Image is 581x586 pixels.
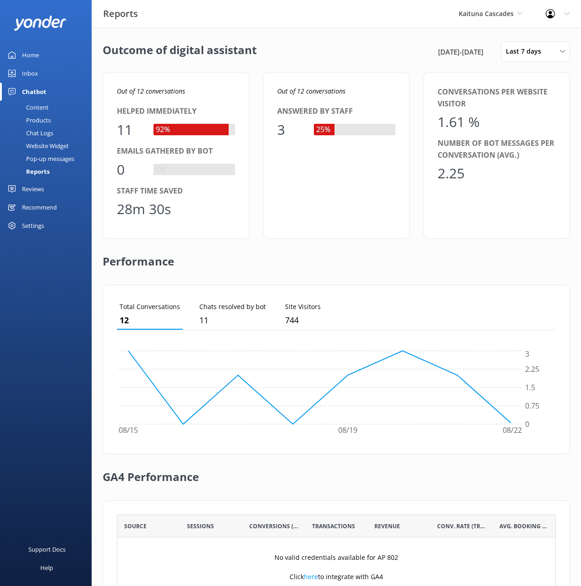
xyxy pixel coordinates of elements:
[499,522,548,531] span: Avg. Booking Value
[5,139,92,152] a: Website Widget
[117,198,171,220] div: 28m 30s
[120,314,180,327] p: 12
[277,105,395,117] div: Answered by staff
[5,127,53,139] div: Chat Logs
[22,216,44,235] div: Settings
[249,522,298,531] span: Conversions (All)
[5,114,51,127] div: Products
[117,119,144,141] div: 11
[290,572,383,582] p: Click to integrate with GA4
[338,426,357,436] tspan: 08/19
[117,145,235,157] div: Emails gathered by bot
[5,165,49,178] div: Reports
[525,401,539,411] tspan: 0.75
[285,314,321,327] p: 744
[117,159,144,181] div: 0
[525,382,535,393] tspan: 1.5
[187,522,214,531] span: Sessions
[312,522,355,531] span: Transactions
[438,138,556,161] div: Number of bot messages per conversation (avg.)
[5,114,92,127] a: Products
[124,522,147,531] span: Source
[117,185,235,197] div: Staff time saved
[274,553,398,563] p: No valid credentials available for AP 802
[459,9,514,18] span: Kaituna Cascades
[28,540,66,558] div: Support Docs
[119,426,138,436] tspan: 08/15
[438,86,556,110] div: Conversations per website visitor
[103,6,138,21] h3: Reports
[5,152,92,165] a: Pop-up messages
[22,46,39,64] div: Home
[304,572,318,581] a: here
[285,302,321,312] p: Site Visitors
[5,101,49,114] div: Content
[153,164,168,176] div: 0%
[103,41,257,62] h2: Outcome of digital assistant
[117,87,185,95] i: Out of 12 conversations
[5,101,92,114] a: Content
[199,314,266,327] p: 11
[199,302,266,312] p: Chats resolved by bot
[103,239,174,276] h2: Performance
[503,426,522,436] tspan: 08/22
[117,105,235,117] div: Helped immediately
[314,124,333,136] div: 25%
[153,124,172,136] div: 92%
[14,16,66,31] img: yonder-white-logo.png
[374,522,400,531] span: Revenue
[525,364,539,374] tspan: 2.25
[5,152,74,165] div: Pop-up messages
[438,111,480,133] div: 1.61 %
[5,127,92,139] a: Chat Logs
[506,46,547,56] span: Last 7 days
[438,46,483,57] span: [DATE] - [DATE]
[437,522,486,531] span: Conv. Rate (Transactions)
[277,87,345,95] i: Out of 12 conversations
[5,165,92,178] a: Reports
[22,198,57,216] div: Recommend
[525,419,529,429] tspan: 0
[22,180,44,198] div: Reviews
[525,349,529,359] tspan: 3
[277,119,305,141] div: 3
[5,139,69,152] div: Website Widget
[438,162,465,184] div: 2.25
[22,83,46,101] div: Chatbot
[40,558,53,577] div: Help
[22,64,38,83] div: Inbox
[103,454,199,491] h2: GA4 Performance
[120,302,180,312] p: Total Conversations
